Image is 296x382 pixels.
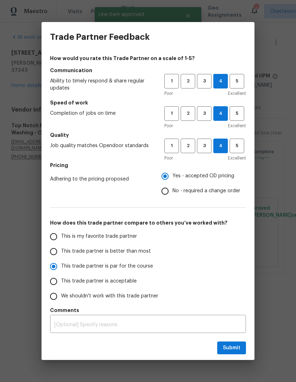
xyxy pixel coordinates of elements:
[198,142,211,150] span: 3
[61,263,153,270] span: This trade partner is par for the course
[164,139,179,153] button: 1
[50,307,246,314] h5: Comments
[230,77,243,85] span: 5
[214,142,228,150] span: 4
[61,248,151,255] span: This trade partner is better than most
[50,55,246,62] h4: How would you rate this Trade Partner on a scale of 1-5?
[50,131,246,139] h5: Quality
[228,90,246,97] span: Excellent
[61,278,137,285] span: This trade partner is acceptable
[230,109,243,118] span: 5
[50,219,246,226] h5: How does this trade partner compare to others you’ve worked with?
[172,172,234,180] span: Yes - accepted OD pricing
[164,122,173,129] span: Poor
[50,229,246,304] div: How does this trade partner compare to others you’ve worked with?
[228,122,246,129] span: Excellent
[181,109,194,118] span: 2
[230,106,244,121] button: 5
[165,77,178,85] span: 1
[197,106,212,121] button: 3
[214,77,228,85] span: 4
[50,176,150,183] span: Adhering to the pricing proposed
[165,142,178,150] span: 1
[181,74,195,88] button: 2
[164,74,179,88] button: 1
[214,109,228,118] span: 4
[50,162,246,169] h5: Pricing
[213,139,228,153] button: 4
[50,67,246,74] h5: Communication
[164,106,179,121] button: 1
[161,169,246,199] div: Pricing
[228,155,246,162] span: Excellent
[165,109,178,118] span: 1
[197,139,212,153] button: 3
[50,110,153,117] span: Completion of jobs on time
[50,99,246,106] h5: Speed of work
[61,292,158,300] span: We shouldn't work with this trade partner
[181,106,195,121] button: 2
[164,155,173,162] span: Poor
[50,142,153,149] span: Job quality matches Opendoor standards
[217,341,246,355] button: Submit
[197,74,212,88] button: 3
[50,32,150,42] h3: Trade Partner Feedback
[164,90,173,97] span: Poor
[181,142,194,150] span: 2
[223,344,240,353] span: Submit
[213,106,228,121] button: 4
[213,74,228,88] button: 4
[172,187,240,195] span: No - required a change order
[181,139,195,153] button: 2
[230,142,243,150] span: 5
[50,77,153,92] span: Ability to timely respond & share regular updates
[198,77,211,85] span: 3
[198,109,211,118] span: 3
[230,139,244,153] button: 5
[61,233,137,240] span: This is my favorite trade partner
[181,77,194,85] span: 2
[230,74,244,88] button: 5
